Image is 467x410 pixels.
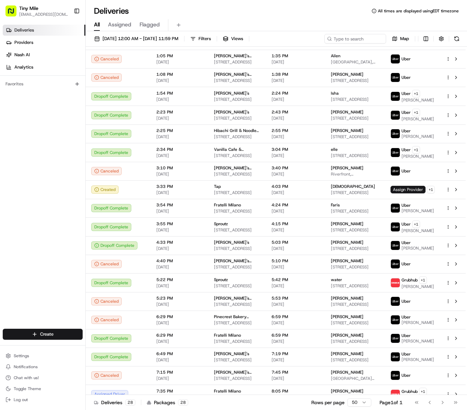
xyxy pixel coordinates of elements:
span: 3:55 PM [156,221,203,227]
span: Uber [402,261,411,267]
img: uber-new-logo.jpeg [391,297,400,306]
span: 5:53 PM [272,296,320,301]
span: 6:49 PM [156,351,203,357]
span: [STREET_ADDRESS] [214,283,261,289]
button: +1 [412,90,420,97]
div: Deliveries [94,399,135,406]
span: [PERSON_NAME] [331,128,363,133]
span: Flagged [140,21,160,29]
span: [PERSON_NAME] [402,134,434,139]
span: Isha [331,91,339,96]
span: [STREET_ADDRESS] [214,153,261,158]
span: Notifications [14,364,38,370]
span: [DATE] [272,339,320,344]
span: [DATE] [156,320,203,326]
span: 2:23 PM [156,109,203,115]
img: uber-new-logo.jpeg [391,204,400,213]
span: Uber [402,299,411,304]
span: [DATE] [156,208,203,214]
span: Grubhub [402,277,418,283]
span: [PERSON_NAME] [402,338,434,344]
span: Assigned [108,21,131,29]
span: Faris [331,202,340,208]
span: [STREET_ADDRESS] [214,357,261,363]
span: Deliveries [14,27,34,33]
span: Uber [402,203,411,208]
span: Settings [14,353,29,359]
span: 2:55 PM [272,128,320,133]
span: [STREET_ADDRESS] [214,264,261,270]
span: Pylon [68,117,83,122]
span: [PERSON_NAME] [331,72,363,77]
span: [PERSON_NAME]'s [214,240,249,245]
span: Ailen [331,53,340,59]
span: Hibachi Grill & Noodle Bar (Brickell) [214,128,261,133]
img: uber-new-logo.jpeg [391,111,400,120]
span: Uber [402,351,411,357]
span: 8:05 PM [272,388,320,394]
span: 5:42 PM [272,277,320,282]
span: [PERSON_NAME]'s Pizzeria [214,296,261,301]
span: [DATE] [272,190,320,195]
span: [DATE] [156,134,203,140]
span: Sproutz [214,277,228,282]
span: 4:33 PM [156,240,203,245]
img: uber-new-logo.jpeg [391,334,400,343]
span: [DATE] [272,283,320,289]
button: +1 [427,186,435,193]
button: [DATE] 12:00 AM - [DATE] 11:59 PM [91,34,181,44]
span: [DEMOGRAPHIC_DATA] [331,184,375,189]
span: [DATE] [156,264,203,270]
img: uber-new-logo.jpeg [391,73,400,82]
button: Canceled [91,371,122,379]
div: Canceled [91,297,122,305]
div: Start new chat [23,66,112,73]
span: Uber [402,240,411,245]
span: [PERSON_NAME] [331,165,363,171]
button: Dropoff Complete [91,241,137,250]
span: 3:10 PM [156,165,203,171]
span: [PERSON_NAME] [402,284,434,289]
span: [PERSON_NAME] [402,245,434,251]
a: Deliveries [3,25,85,36]
span: Uber [402,221,411,227]
span: [DATE] [156,171,203,177]
span: 3:04 PM [272,147,320,152]
button: +1 [412,146,420,154]
button: Map [389,34,412,44]
span: [STREET_ADDRESS] [214,97,261,102]
span: 6:29 PM [156,314,203,319]
div: 📗 [7,101,12,106]
span: 4:15 PM [272,221,320,227]
span: [STREET_ADDRESS] [214,78,261,83]
a: 💻API Documentation [55,97,113,110]
span: Providers [14,39,33,46]
span: Sproutz [214,221,228,227]
span: 6:59 PM [272,333,320,338]
button: Chat with us! [3,373,83,383]
span: [STREET_ADDRESS] [214,116,261,121]
span: [STREET_ADDRESS] [331,339,380,344]
span: [DATE] [272,357,320,363]
div: Canceled [91,55,122,63]
span: [STREET_ADDRESS] [331,227,380,233]
span: Pinecrest Bakery ([GEOGRAPHIC_DATA]) [214,314,261,319]
span: API Documentation [65,100,110,107]
div: Packages [147,399,188,406]
span: 5:22 PM [156,277,203,282]
img: uber-new-logo.jpeg [391,241,400,250]
input: Type to search [324,34,386,44]
span: Uber [402,56,411,62]
span: [DATE] [272,227,320,233]
img: uber-new-logo.jpeg [391,352,400,361]
span: 2:24 PM [272,91,320,96]
span: [PERSON_NAME] [402,116,434,122]
span: [DATE] [156,283,203,289]
button: +1 [412,109,420,116]
span: [DATE] [156,78,203,83]
span: [STREET_ADDRESS] [331,283,380,289]
div: We're available if you need us! [23,73,87,79]
span: 7:19 PM [272,351,320,357]
button: Log out [3,395,83,405]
